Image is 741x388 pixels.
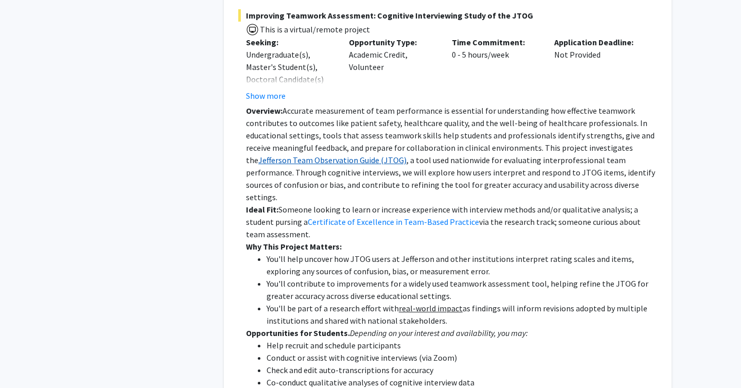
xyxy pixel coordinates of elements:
a: Jefferson Team Observation Guide (JTOG) [258,155,407,165]
p: Opportunity Type: [349,36,436,48]
strong: Opportunities for Students. [246,328,350,338]
p: Someone looking to learn or increase experience with interview methods and/or qualitative analysi... [246,203,657,240]
strong: Overview: [246,105,283,116]
p: Accurate measurement of team performance is essential for understanding how effective teamwork co... [246,104,657,203]
strong: Why This Project Matters: [246,241,342,252]
div: Not Provided [546,36,649,102]
p: Seeking: [246,36,333,48]
span: This is a virtual/remote project [259,24,370,34]
a: Certificate of Excellence in Team-Based Practice [308,217,479,227]
li: You'll help uncover how JTOG users at Jefferson and other institutions interpret rating scales an... [267,253,657,277]
iframe: Chat [8,342,44,380]
li: Conduct or assist with cognitive interviews (via Zoom) [267,351,657,364]
div: Academic Credit, Volunteer [341,36,444,102]
strong: Ideal Fit: [246,204,278,215]
span: Improving Teamwork Assessment: Cognitive Interviewing Study of the JTOG [238,9,657,22]
button: Show more [246,90,286,102]
p: Time Commitment: [452,36,539,48]
p: Application Deadline: [554,36,642,48]
div: Undergraduate(s), Master's Student(s), Doctoral Candidate(s) (PhD, MD, DMD, PharmD, etc.), Postdo... [246,48,333,172]
li: You'll contribute to improvements for a widely used teamwork assessment tool, helping refine the ... [267,277,657,302]
u: real-world impact [399,303,463,313]
em: Depending on your interest and availability, you may: [350,328,528,338]
li: You'll be part of a research effort with as findings will inform revisions adopted by multiple in... [267,302,657,327]
li: Help recruit and schedule participants [267,339,657,351]
li: Check and edit auto-transcriptions for accuracy [267,364,657,376]
div: 0 - 5 hours/week [444,36,547,102]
